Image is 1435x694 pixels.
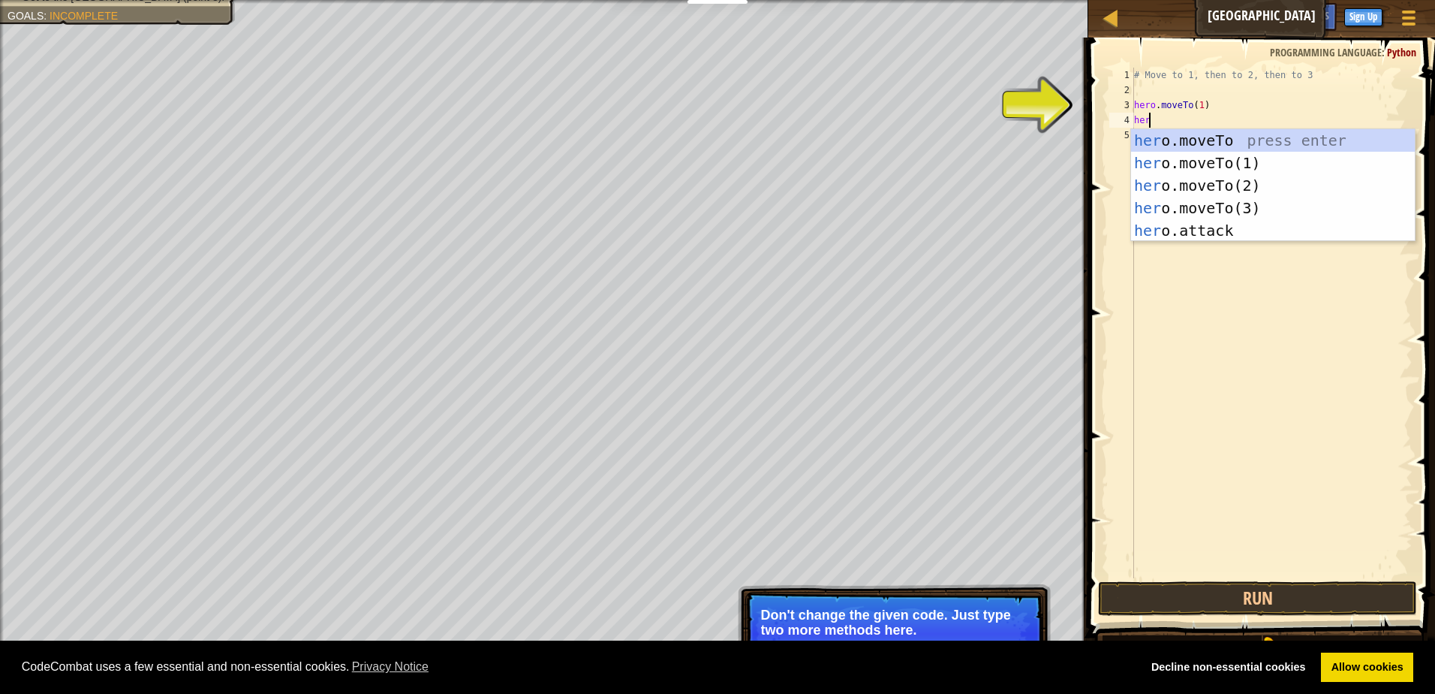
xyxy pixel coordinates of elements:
[1109,68,1134,83] div: 1
[1382,45,1387,59] span: :
[1141,653,1316,683] a: deny cookies
[1264,8,1289,23] span: Ask AI
[761,608,1027,638] p: Don't change the given code. Just type two more methods here.
[1109,128,1134,143] div: 5
[1344,8,1382,26] button: Sign Up
[1109,83,1134,98] div: 2
[1304,8,1329,23] span: Hints
[1270,45,1382,59] span: Programming language
[8,10,44,22] span: Goals
[1390,3,1427,38] button: Show game menu
[1109,113,1134,128] div: 4
[1256,3,1297,31] button: Ask AI
[1321,653,1413,683] a: allow cookies
[1109,98,1134,113] div: 3
[22,656,1130,678] span: CodeCombat uses a few essential and non-essential cookies.
[50,10,118,22] span: Incomplete
[44,10,50,22] span: :
[1103,637,1131,665] img: portrait.png
[1387,45,1416,59] span: Python
[1098,581,1417,616] button: Run
[350,656,432,678] a: learn more about cookies
[1263,637,1292,665] img: portrait.png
